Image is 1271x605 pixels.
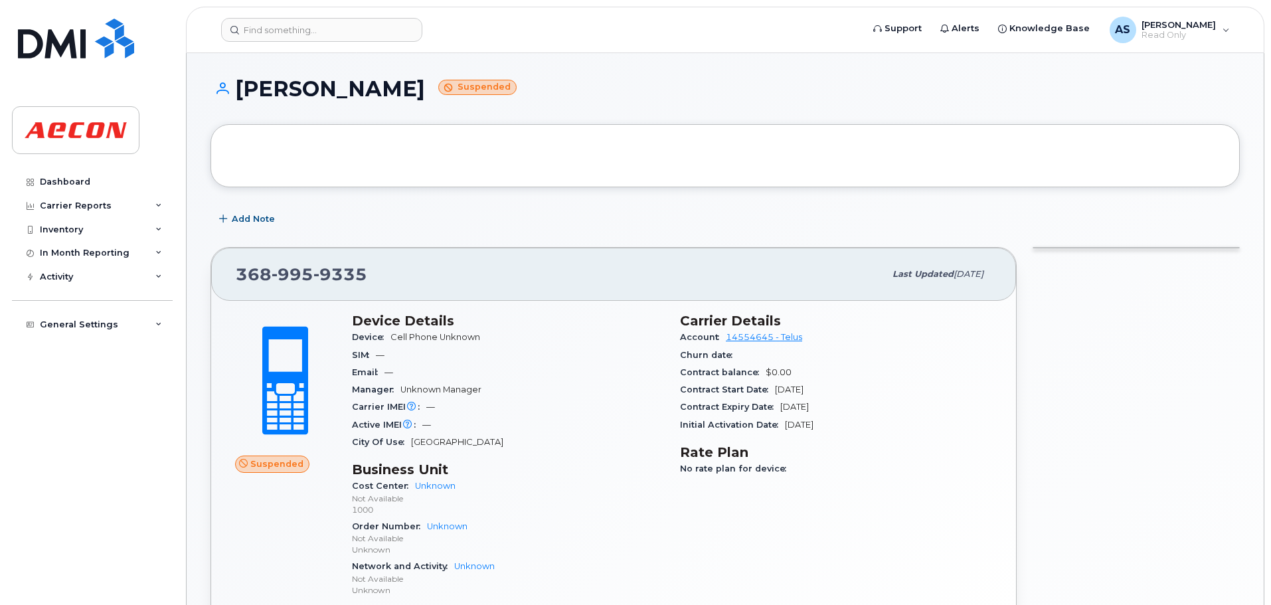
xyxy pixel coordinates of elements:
[352,367,384,377] span: Email
[376,350,384,360] span: —
[780,402,809,412] span: [DATE]
[390,332,480,342] span: Cell Phone Unknown
[680,367,766,377] span: Contract balance
[352,573,664,584] p: Not Available
[272,264,313,284] span: 995
[352,504,664,515] p: 1000
[352,350,376,360] span: SIM
[775,385,804,394] span: [DATE]
[422,420,431,430] span: —
[384,367,393,377] span: —
[892,269,954,279] span: Last updated
[680,464,793,474] span: No rate plan for device
[352,437,411,447] span: City Of Use
[680,332,726,342] span: Account
[680,385,775,394] span: Contract Start Date
[411,437,503,447] span: [GEOGRAPHIC_DATA]
[438,80,517,95] small: Suspended
[454,561,495,571] a: Unknown
[352,481,415,491] span: Cost Center
[726,332,802,342] a: 14554645 - Telus
[680,350,739,360] span: Churn date
[680,313,992,329] h3: Carrier Details
[785,420,813,430] span: [DATE]
[352,533,664,544] p: Not Available
[427,521,467,531] a: Unknown
[680,444,992,460] h3: Rate Plan
[352,521,427,531] span: Order Number
[352,385,400,394] span: Manager
[954,269,983,279] span: [DATE]
[232,213,275,225] span: Add Note
[250,458,303,470] span: Suspended
[352,332,390,342] span: Device
[352,402,426,412] span: Carrier IMEI
[352,584,664,596] p: Unknown
[352,420,422,430] span: Active IMEI
[313,264,367,284] span: 9335
[400,385,481,394] span: Unknown Manager
[236,264,367,284] span: 368
[415,481,456,491] a: Unknown
[680,420,785,430] span: Initial Activation Date
[352,544,664,555] p: Unknown
[352,561,454,571] span: Network and Activity
[352,313,664,329] h3: Device Details
[211,77,1240,100] h1: [PERSON_NAME]
[211,207,286,231] button: Add Note
[426,402,435,412] span: —
[766,367,792,377] span: $0.00
[352,462,664,477] h3: Business Unit
[680,402,780,412] span: Contract Expiry Date
[352,493,664,504] p: Not Available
